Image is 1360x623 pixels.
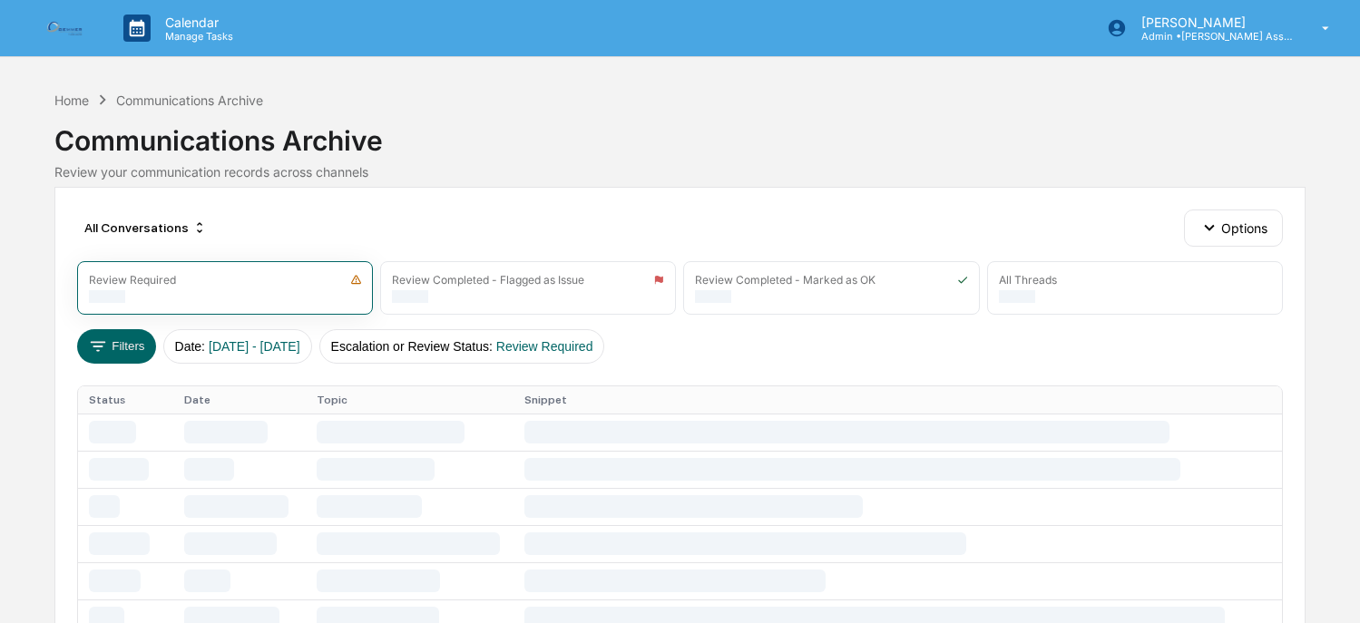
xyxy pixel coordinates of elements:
th: Topic [306,386,514,414]
button: Options [1184,209,1283,246]
img: icon [350,274,362,286]
span: Review Required [496,339,593,354]
div: Communications Archive [116,92,263,108]
img: logo [44,19,87,37]
th: Status [78,386,173,414]
div: Review Completed - Flagged as Issue [392,273,584,287]
p: Admin • [PERSON_NAME] Asset Management [1127,30,1296,43]
div: All Threads [999,273,1057,287]
div: Review your communication records across channels [54,164,1306,180]
div: Review Completed - Marked as OK [695,273,876,287]
button: Escalation or Review Status:Review Required [319,329,605,364]
img: icon [653,274,664,286]
span: [DATE] - [DATE] [209,339,300,354]
p: Calendar [151,15,242,30]
button: Date:[DATE] - [DATE] [163,329,312,364]
div: All Conversations [77,213,214,242]
img: icon [957,274,968,286]
p: [PERSON_NAME] [1127,15,1296,30]
th: Snippet [514,386,1282,414]
div: Communications Archive [54,110,1306,157]
p: Manage Tasks [151,30,242,43]
div: Home [54,92,89,108]
button: Filters [77,329,156,364]
th: Date [173,386,306,414]
div: Review Required [89,273,176,287]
